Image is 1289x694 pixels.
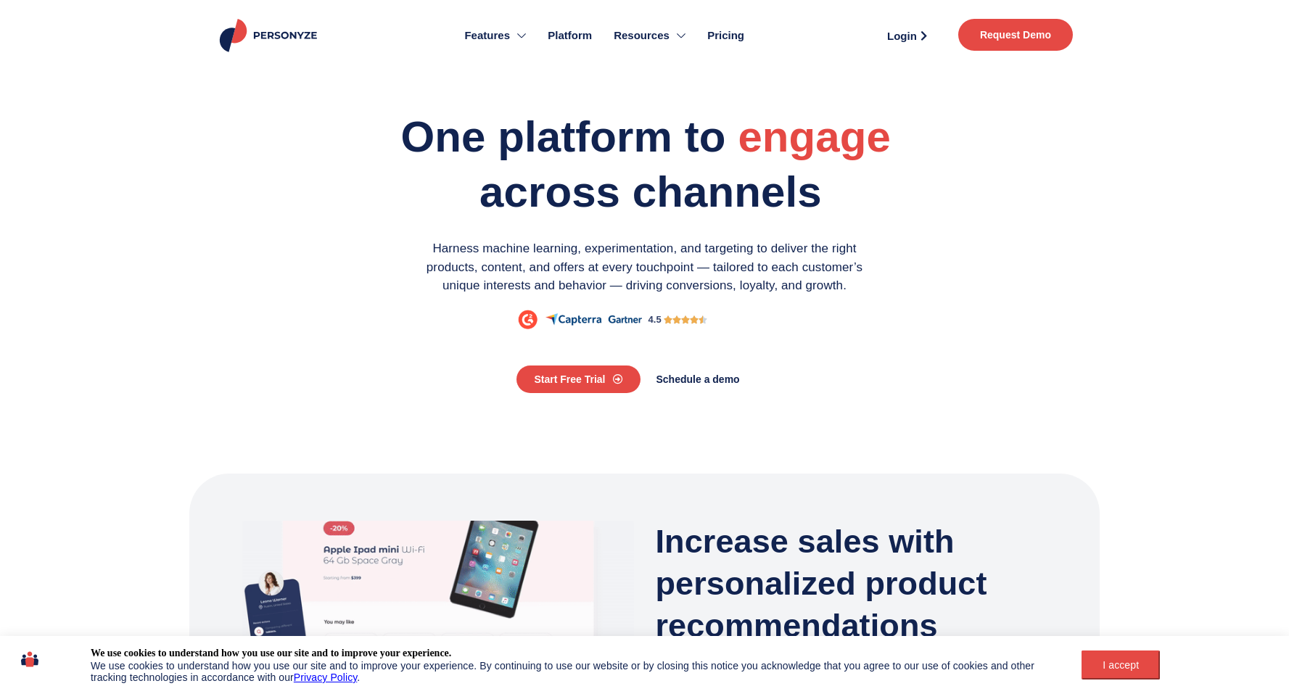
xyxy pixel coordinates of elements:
i:  [672,313,681,326]
span: Request Demo [980,30,1051,40]
span: Resources [614,28,670,44]
p: Harness machine learning, experimentation, and targeting to deliver the right products, content, ... [409,239,881,295]
div: 4.5/5 [664,313,708,326]
a: Start Free Trial [516,365,640,393]
button: I accept [1082,650,1160,679]
a: Features [453,7,537,64]
span: Pricing [707,28,744,44]
span: Features [464,28,510,44]
a: Resources [603,7,696,64]
div: 4.5 [648,313,662,327]
img: icon [21,647,38,672]
span: Start Free Trial [534,374,605,384]
i:  [664,313,672,326]
a: Pricing [696,7,755,64]
span: Login [887,30,917,41]
i:  [681,313,690,326]
span: One platform to [400,112,725,161]
img: Personyze logo [217,19,324,52]
span: Schedule a demo [656,374,740,384]
a: Request Demo [958,19,1073,51]
a: Platform [537,7,603,64]
i:  [690,313,699,326]
a: Login [870,25,944,46]
div: We use cookies to understand how you use our site and to improve your experience. [91,647,451,660]
span: Platform [548,28,592,44]
div: I accept [1090,659,1151,671]
i:  [699,313,707,326]
div: We use cookies to understand how you use our site and to improve your experience. By continuing t... [91,660,1043,683]
span: across channels [479,168,822,216]
a: Privacy Policy [294,672,358,683]
h3: Increase sales with personalized product recommendations [656,521,1047,647]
